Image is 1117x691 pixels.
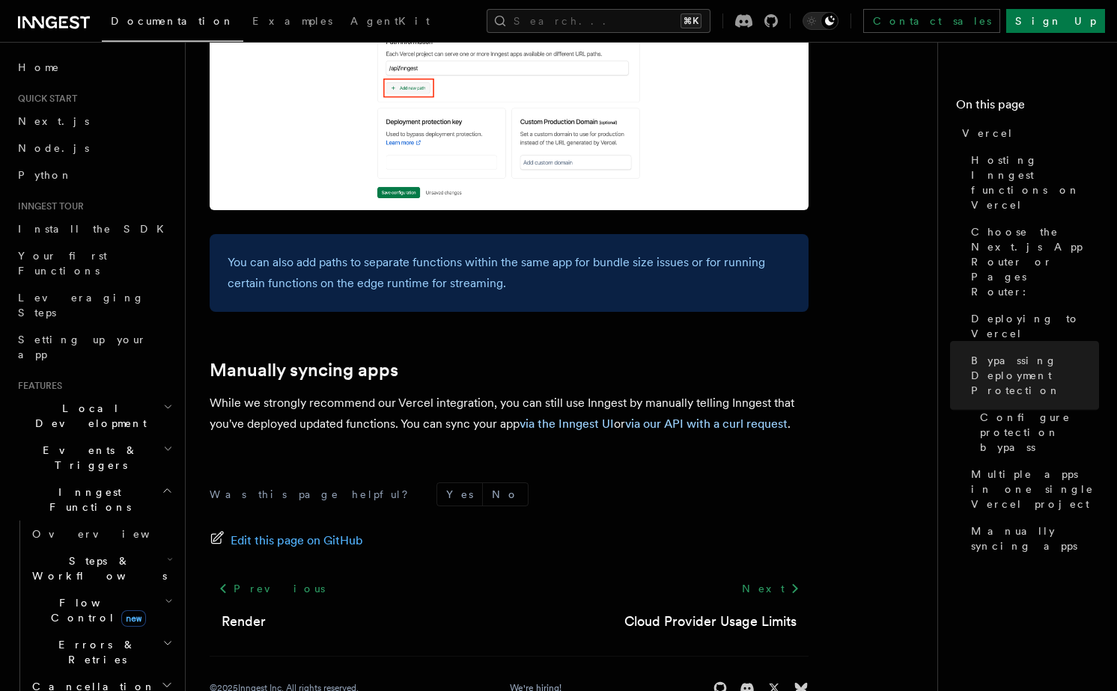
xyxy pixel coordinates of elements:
[487,9,710,33] button: Search...⌘K
[210,575,333,602] a: Previous
[243,4,341,40] a: Examples
[971,153,1099,212] span: Hosting Inngest functions on Vercel
[231,530,363,551] span: Edit this page on GitHub
[971,224,1099,299] span: Choose the Next.js App Router or Pages Router:
[965,147,1099,218] a: Hosting Inngest functions on Vercel
[974,404,1099,461] a: Configure protection bypass
[863,9,1000,33] a: Contact sales
[965,347,1099,404] a: Bypassing Deployment Protection
[12,401,163,431] span: Local Development
[26,595,165,625] span: Flow Control
[980,410,1099,455] span: Configure protection bypass
[341,4,439,40] a: AgentKit
[956,96,1099,120] h4: On this page
[962,126,1014,141] span: Vercel
[965,218,1099,305] a: Choose the Next.js App Router or Pages Router:
[624,611,797,632] a: Cloud Provider Usage Limits
[12,479,176,520] button: Inngest Functions
[252,15,332,27] span: Examples
[210,234,809,312] div: You can also add paths to separate functions within the same app for bundle size issues or for ru...
[12,200,84,212] span: Inngest tour
[32,528,186,540] span: Overview
[483,483,528,506] button: No
[210,360,398,381] a: Manually syncing apps
[18,115,89,127] span: Next.js
[18,142,89,154] span: Node.js
[965,518,1099,559] a: Manually syncing apps
[111,15,234,27] span: Documentation
[26,520,176,547] a: Overview
[520,417,614,431] a: via the Inngest UI
[12,242,176,284] a: Your first Functions
[18,250,107,277] span: Your first Functions
[1006,9,1105,33] a: Sign Up
[222,611,266,632] a: Render
[12,93,77,105] span: Quick start
[12,284,176,326] a: Leveraging Steps
[26,547,176,589] button: Steps & Workflows
[18,223,173,235] span: Install the SDK
[210,393,809,434] p: While we strongly recommend our Vercel integration, you can still use Inngest by manually telling...
[12,54,176,81] a: Home
[956,120,1099,147] a: Vercel
[26,637,162,667] span: Errors & Retries
[12,395,176,437] button: Local Development
[121,610,146,627] span: new
[12,443,163,473] span: Events & Triggers
[12,326,176,368] a: Setting up your app
[965,305,1099,347] a: Deploying to Vercel
[971,311,1099,341] span: Deploying to Vercel
[965,461,1099,518] a: Multiple apps in one single Vercel project
[210,487,419,502] p: Was this page helpful?
[12,380,62,392] span: Features
[625,417,788,431] a: via our API with a curl request
[26,631,176,673] button: Errors & Retries
[18,60,60,75] span: Home
[12,485,162,515] span: Inngest Functions
[437,483,482,506] button: Yes
[12,108,176,135] a: Next.js
[12,135,176,162] a: Node.js
[18,169,73,181] span: Python
[803,12,838,30] button: Toggle dark mode
[12,215,176,242] a: Install the SDK
[733,575,809,602] a: Next
[26,553,167,583] span: Steps & Workflows
[681,13,701,28] kbd: ⌘K
[971,523,1099,553] span: Manually syncing apps
[210,530,363,551] a: Edit this page on GitHub
[12,437,176,479] button: Events & Triggers
[102,4,243,42] a: Documentation
[18,292,144,319] span: Leveraging Steps
[971,467,1099,512] span: Multiple apps in one single Vercel project
[350,15,430,27] span: AgentKit
[12,162,176,188] a: Python
[18,334,147,360] span: Setting up your app
[26,589,176,631] button: Flow Controlnew
[971,353,1099,398] span: Bypassing Deployment Protection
